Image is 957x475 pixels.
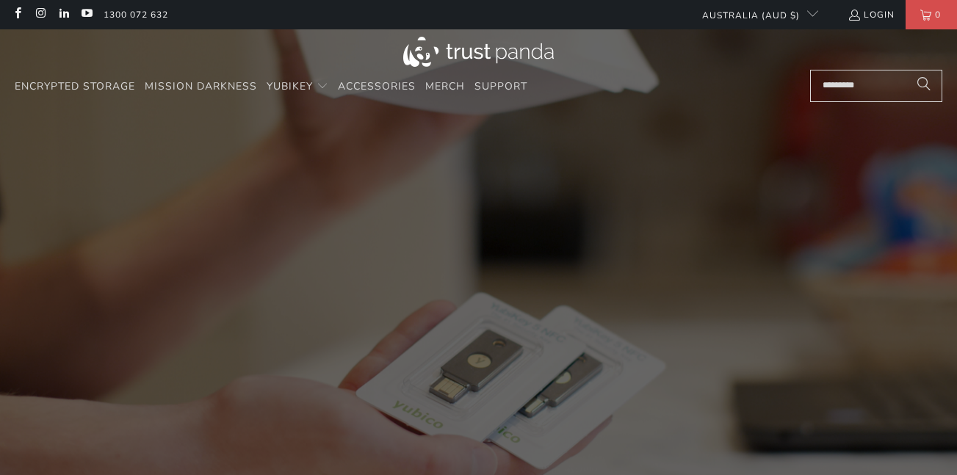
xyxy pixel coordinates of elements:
[145,79,257,93] span: Mission Darkness
[57,9,70,21] a: Trust Panda Australia on LinkedIn
[267,79,313,93] span: YubiKey
[403,37,554,67] img: Trust Panda Australia
[11,9,24,21] a: Trust Panda Australia on Facebook
[104,7,168,23] a: 1300 072 632
[338,79,416,93] span: Accessories
[15,70,527,104] nav: Translation missing: en.navigation.header.main_nav
[848,7,895,23] a: Login
[474,70,527,104] a: Support
[906,70,942,102] button: Search
[145,70,257,104] a: Mission Darkness
[267,70,328,104] summary: YubiKey
[15,70,135,104] a: Encrypted Storage
[80,9,93,21] a: Trust Panda Australia on YouTube
[15,79,135,93] span: Encrypted Storage
[425,79,465,93] span: Merch
[474,79,527,93] span: Support
[338,70,416,104] a: Accessories
[34,9,46,21] a: Trust Panda Australia on Instagram
[425,70,465,104] a: Merch
[810,70,942,102] input: Search...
